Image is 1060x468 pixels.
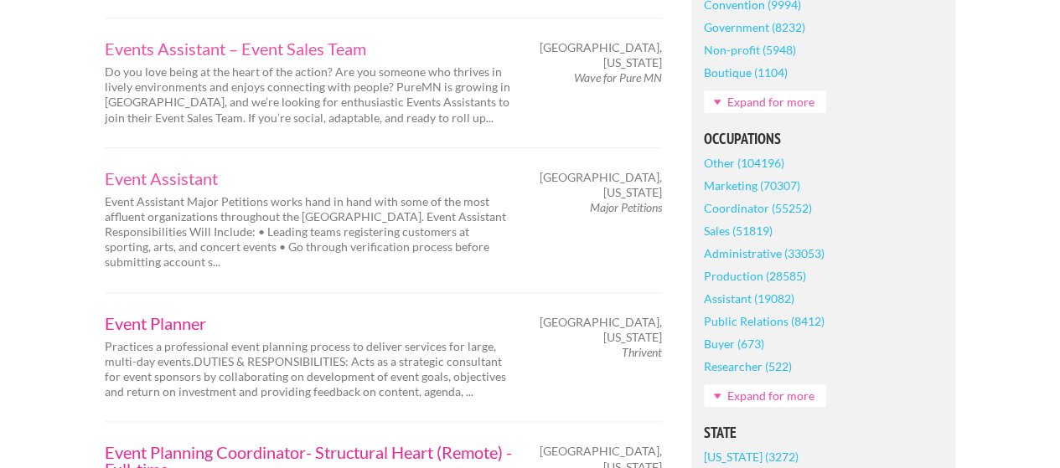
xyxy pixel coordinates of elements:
a: Marketing (70307) [704,174,800,197]
p: Do you love being at the heart of the action? Are you someone who thrives in lively environments ... [105,64,515,126]
a: Boutique (1104) [704,61,788,84]
a: Sales (51819) [704,219,773,242]
a: Production (28585) [704,265,806,287]
span: [GEOGRAPHIC_DATA], [US_STATE] [540,170,662,200]
a: Event Assistant [105,170,515,187]
a: Public Relations (8412) [704,310,825,332]
a: Expand for more [704,90,826,113]
em: Wave for Pure MN [574,70,662,85]
em: Major Petitions [590,200,662,214]
a: Expand for more [704,384,826,407]
a: Researcher (522) [704,355,792,378]
h5: Occupations [704,131,943,147]
a: Coordinator (55252) [704,197,812,219]
a: Buyer (673) [704,332,764,355]
a: Assistant (19082) [704,287,794,310]
a: Event Planner [105,315,515,332]
span: [GEOGRAPHIC_DATA], [US_STATE] [540,315,662,345]
a: Events Assistant – Event Sales Team [105,40,515,57]
a: Non-profit (5948) [704,39,796,61]
p: Practices a professional event planning process to deliver services for large, multi-day events.D... [105,339,515,400]
h5: State [704,425,943,440]
span: [GEOGRAPHIC_DATA], [US_STATE] [540,40,662,70]
p: Event Assistant Major Petitions works hand in hand with some of the most affluent organizations t... [105,194,515,270]
em: Thrivent [622,345,662,359]
a: [US_STATE] (3272) [704,445,799,468]
a: Government (8232) [704,16,805,39]
a: Other (104196) [704,152,784,174]
a: Administrative (33053) [704,242,825,265]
